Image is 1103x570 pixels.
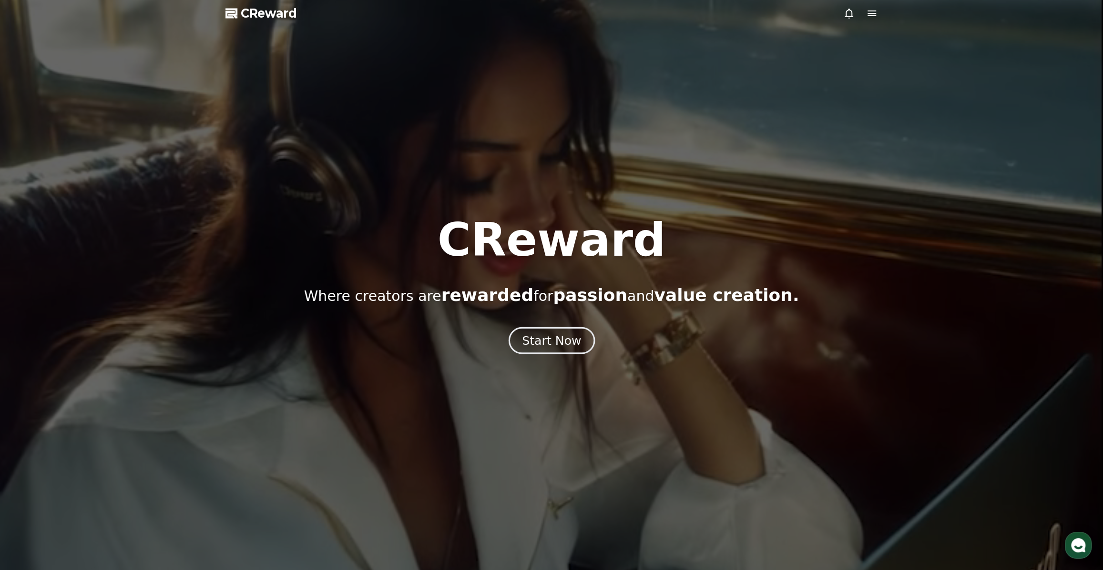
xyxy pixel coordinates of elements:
a: Start Now [511,337,593,346]
a: Home [3,302,63,326]
a: Messages [63,302,123,326]
a: Settings [123,302,183,326]
span: Home [24,316,41,324]
span: Settings [141,316,164,324]
span: rewarded [441,285,533,305]
div: Start Now [522,332,581,349]
span: value creation. [654,285,799,305]
a: CReward [225,6,297,21]
p: Where creators are for and [304,286,799,305]
span: Messages [79,317,107,324]
h1: CReward [437,217,665,263]
span: passion [553,285,627,305]
span: CReward [241,6,297,21]
button: Start Now [508,327,594,354]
